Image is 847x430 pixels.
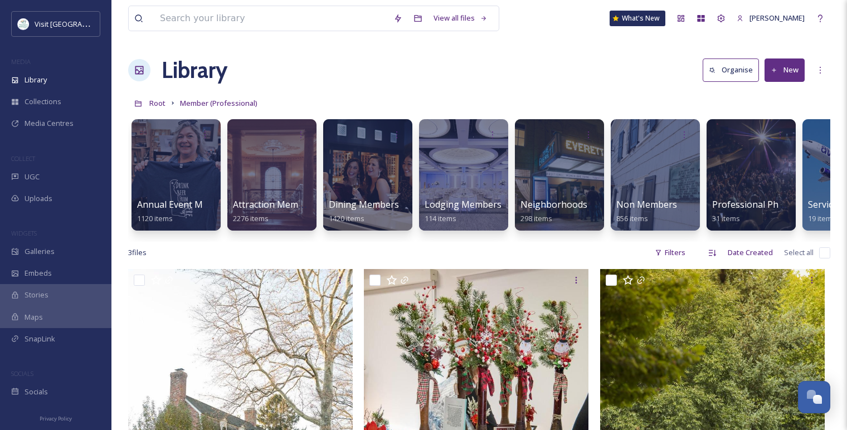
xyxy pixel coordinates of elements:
a: [PERSON_NAME] [731,7,810,29]
a: View all files [428,7,493,29]
span: Stories [25,290,48,300]
span: 114 items [425,213,456,223]
input: Search your library [154,6,388,31]
span: 856 items [616,213,648,223]
span: Uploads [25,193,52,204]
span: WIDGETS [11,229,37,237]
span: 1420 items [329,213,364,223]
span: 31 items [712,213,740,223]
a: Member (Professional) [180,96,257,110]
span: 1120 items [137,213,173,223]
span: Embeds [25,268,52,278]
a: Library [162,53,227,87]
a: Privacy Policy [40,411,72,424]
span: COLLECT [11,154,35,163]
span: Visit [GEOGRAPHIC_DATA] [35,18,121,29]
span: Galleries [25,246,55,257]
span: Root [149,98,165,108]
a: Dining Members1420 items [329,199,399,223]
span: Member (Professional) [180,98,257,108]
span: Maps [25,312,43,322]
span: Library [25,75,47,85]
span: Professional Photos [712,198,797,211]
span: Media Centres [25,118,74,129]
span: Attraction Members [233,198,317,211]
span: SnapLink [25,334,55,344]
span: Lodging Members [425,198,502,211]
a: What's New [610,11,665,26]
button: Organise [703,58,759,81]
a: Root [149,96,165,110]
a: Organise [703,58,765,81]
div: Filters [649,242,691,263]
span: UGC [25,172,40,182]
a: Non Members856 items [616,199,677,223]
span: Privacy Policy [40,415,72,422]
span: Dining Members [329,198,399,211]
span: 298 items [520,213,552,223]
span: Collections [25,96,61,107]
span: Annual Event Members [137,198,235,211]
button: Open Chat [798,381,830,413]
button: New [765,58,805,81]
span: SOCIALS [11,369,33,378]
img: download%20%281%29.jpeg [18,18,29,30]
a: Lodging Members114 items [425,199,502,223]
a: Neighborhoods298 items [520,199,587,223]
span: MEDIA [11,57,31,66]
span: Neighborhoods [520,198,587,211]
span: [PERSON_NAME] [749,13,805,23]
span: 3 file s [128,247,147,258]
span: 19 items [808,213,836,223]
a: Annual Event Members1120 items [137,199,235,223]
a: Attraction Members2276 items [233,199,317,223]
span: Socials [25,387,48,397]
div: Date Created [722,242,778,263]
span: Non Members [616,198,677,211]
span: 2276 items [233,213,269,223]
span: Select all [784,247,814,258]
a: Professional Photos31 items [712,199,797,223]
